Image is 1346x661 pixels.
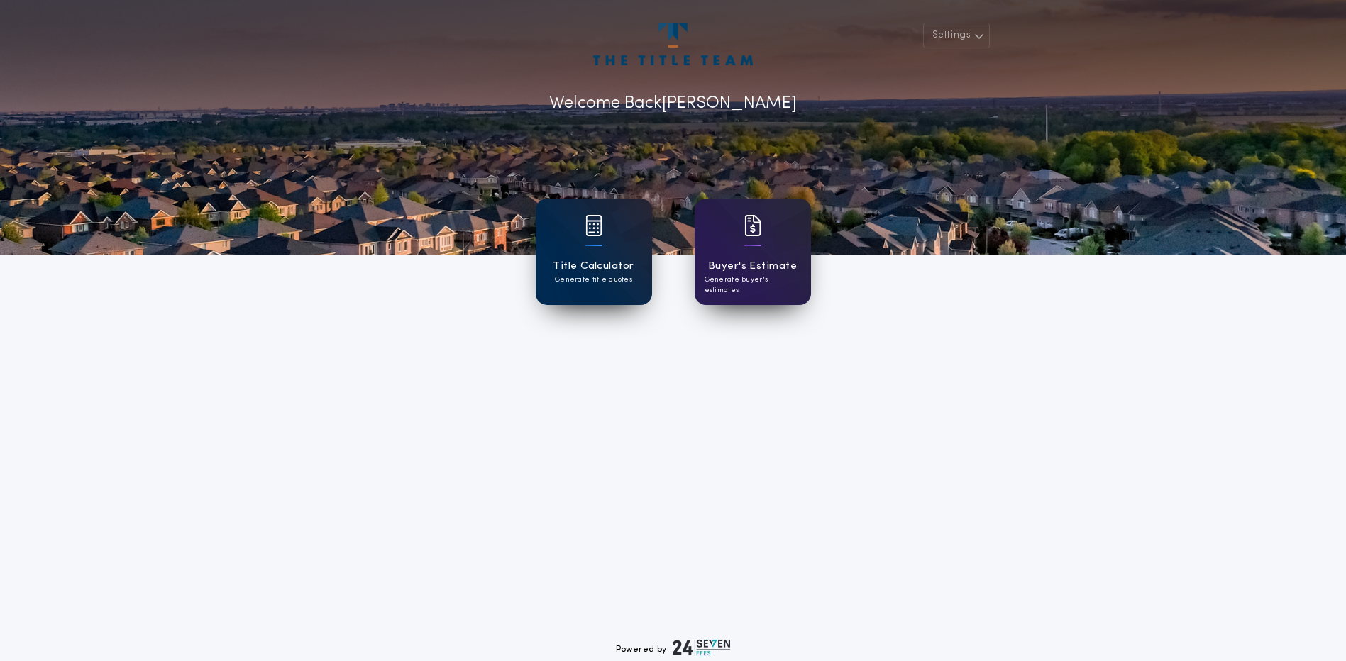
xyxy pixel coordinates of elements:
[923,23,990,48] button: Settings
[744,215,761,236] img: card icon
[695,199,811,305] a: card iconBuyer's EstimateGenerate buyer's estimates
[553,258,634,274] h1: Title Calculator
[585,215,602,236] img: card icon
[708,258,797,274] h1: Buyer's Estimate
[549,91,797,116] p: Welcome Back [PERSON_NAME]
[616,639,731,656] div: Powered by
[536,199,652,305] a: card iconTitle CalculatorGenerate title quotes
[593,23,752,65] img: account-logo
[673,639,731,656] img: logo
[555,274,632,285] p: Generate title quotes
[705,274,801,296] p: Generate buyer's estimates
